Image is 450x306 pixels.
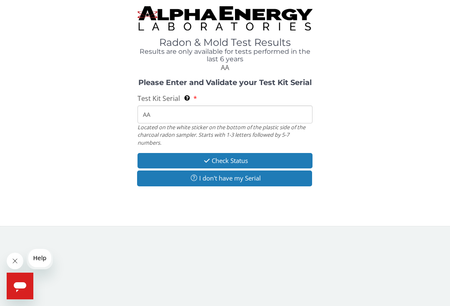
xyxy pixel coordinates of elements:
[137,123,312,146] div: Located on the white sticker on the bottom of the plastic side of the charcoal radon sampler. Sta...
[137,48,312,63] h4: Results are only available for tests performed in the last 6 years
[221,63,229,72] span: AA
[137,153,312,168] button: Check Status
[137,171,312,186] button: I don't have my Serial
[137,37,312,48] h1: Radon & Mold Test Results
[138,78,312,87] strong: Please Enter and Validate your Test Kit Serial
[137,6,312,30] img: TightCrop.jpg
[137,94,180,103] span: Test Kit Serial
[7,273,33,299] iframe: Button to launch messaging window
[7,253,23,269] iframe: Close message
[27,249,53,269] iframe: Message from company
